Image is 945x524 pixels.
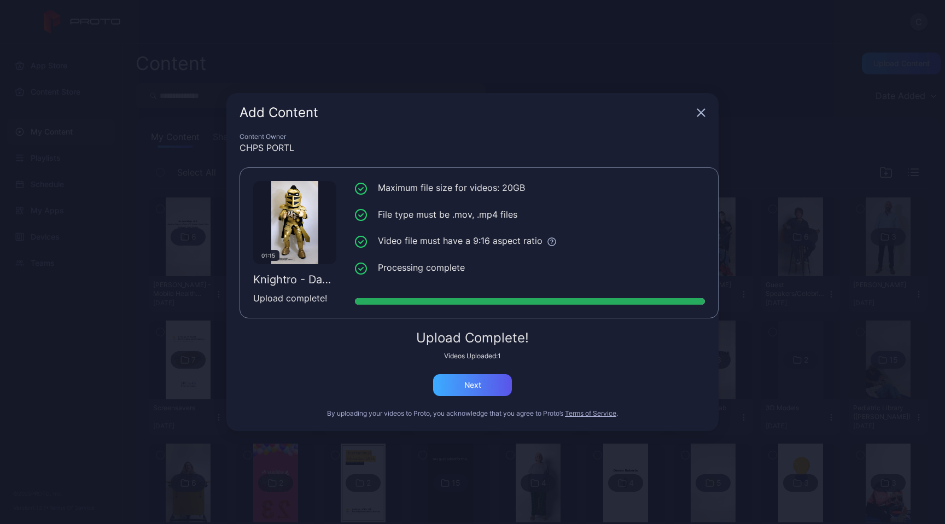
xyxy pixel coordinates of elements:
[355,261,705,275] li: Processing complete
[240,352,705,360] div: Videos Uploaded: 1
[253,273,336,286] div: Knightro - Dancing.mp4
[256,250,279,261] div: 01:15
[240,106,692,119] div: Add Content
[355,234,705,248] li: Video file must have a 9:16 aspect ratio
[355,208,705,222] li: File type must be .mov, .mp4 files
[464,381,481,389] div: Next
[355,181,705,195] li: Maximum file size for videos: 20GB
[253,292,336,305] div: Upload complete!
[565,409,616,418] button: Terms of Service
[240,141,705,154] div: CHPS PORTL
[240,132,705,141] div: Content Owner
[433,374,512,396] button: Next
[240,409,705,418] div: By uploading your videos to Proto, you acknowledge that you agree to Proto’s .
[240,331,705,345] div: Upload Complete!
